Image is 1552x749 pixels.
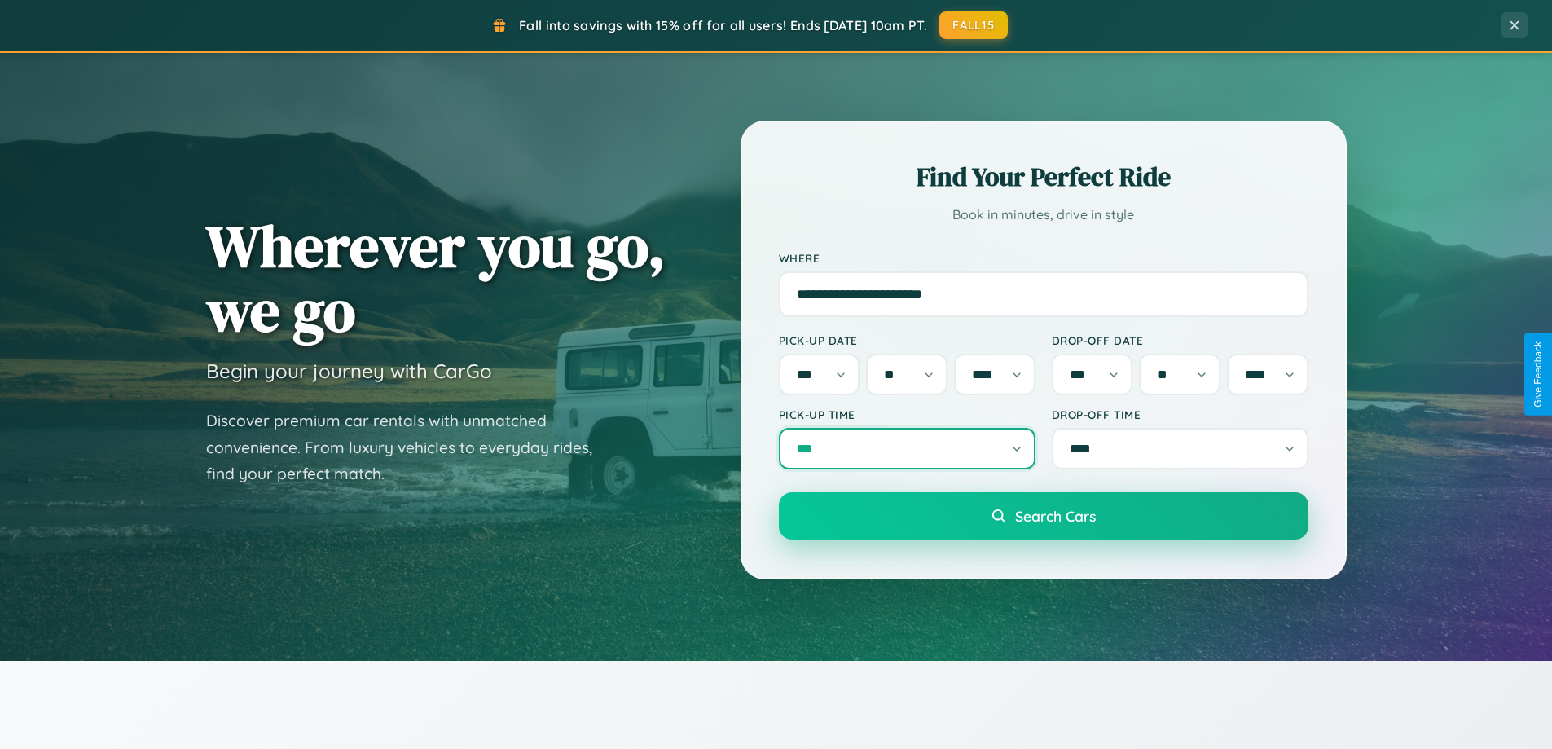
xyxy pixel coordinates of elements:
div: Give Feedback [1532,341,1544,408]
label: Pick-up Date [779,333,1035,347]
h2: Find Your Perfect Ride [779,159,1308,195]
p: Discover premium car rentals with unmatched convenience. From luxury vehicles to everyday rides, ... [206,408,613,487]
span: Fall into savings with 15% off for all users! Ends [DATE] 10am PT. [519,17,927,33]
button: Search Cars [779,492,1308,540]
span: Search Cars [1015,507,1096,525]
label: Where [779,251,1308,265]
p: Book in minutes, drive in style [779,203,1308,227]
h1: Wherever you go, we go [206,214,666,342]
h3: Begin your journey with CarGo [206,359,492,383]
label: Pick-up Time [779,408,1035,421]
button: FALL15 [939,11,1008,39]
label: Drop-off Time [1052,408,1308,421]
label: Drop-off Date [1052,333,1308,347]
